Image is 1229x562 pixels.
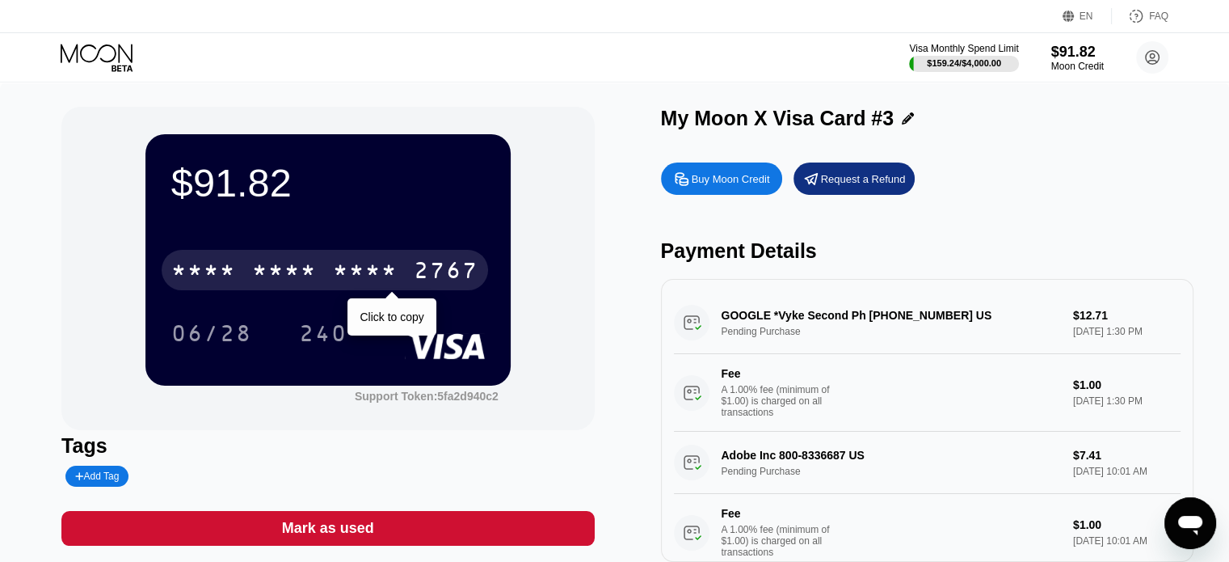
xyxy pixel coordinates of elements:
[1051,44,1104,72] div: $91.82Moon Credit
[722,507,835,520] div: Fee
[927,58,1001,68] div: $159.24 / $4,000.00
[355,390,499,403] div: Support Token: 5fa2d940c2
[661,163,782,195] div: Buy Moon Credit
[692,172,770,186] div: Buy Moon Credit
[1112,8,1168,24] div: FAQ
[661,107,894,130] div: My Moon X Visa Card #3
[1073,378,1181,391] div: $1.00
[909,43,1018,54] div: Visa Monthly Spend Limit
[1051,44,1104,61] div: $91.82
[159,313,264,353] div: 06/28
[282,519,374,538] div: Mark as used
[661,239,1193,263] div: Payment Details
[674,354,1181,432] div: FeeA 1.00% fee (minimum of $1.00) is charged on all transactions$1.00[DATE] 1:30 PM
[61,511,594,546] div: Mark as used
[1073,518,1181,531] div: $1.00
[299,323,347,349] div: 240
[75,471,119,482] div: Add Tag
[909,43,1018,72] div: Visa Monthly Spend Limit$159.24/$4,000.00
[171,160,485,205] div: $91.82
[1073,395,1181,407] div: [DATE] 1:30 PM
[1080,11,1093,22] div: EN
[287,313,360,353] div: 240
[171,323,252,349] div: 06/28
[821,172,906,186] div: Request a Refund
[793,163,915,195] div: Request a Refund
[360,311,423,323] div: Click to copy
[1073,535,1181,547] div: [DATE] 10:01 AM
[722,524,843,558] div: A 1.00% fee (minimum of $1.00) is charged on all transactions
[61,434,594,458] div: Tags
[414,260,478,285] div: 2767
[722,384,843,418] div: A 1.00% fee (minimum of $1.00) is charged on all transactions
[722,367,835,380] div: Fee
[1063,8,1112,24] div: EN
[355,390,499,403] div: Support Token:5fa2d940c2
[1051,61,1104,72] div: Moon Credit
[65,466,128,487] div: Add Tag
[1149,11,1168,22] div: FAQ
[1164,497,1216,549] iframe: Button to launch messaging window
